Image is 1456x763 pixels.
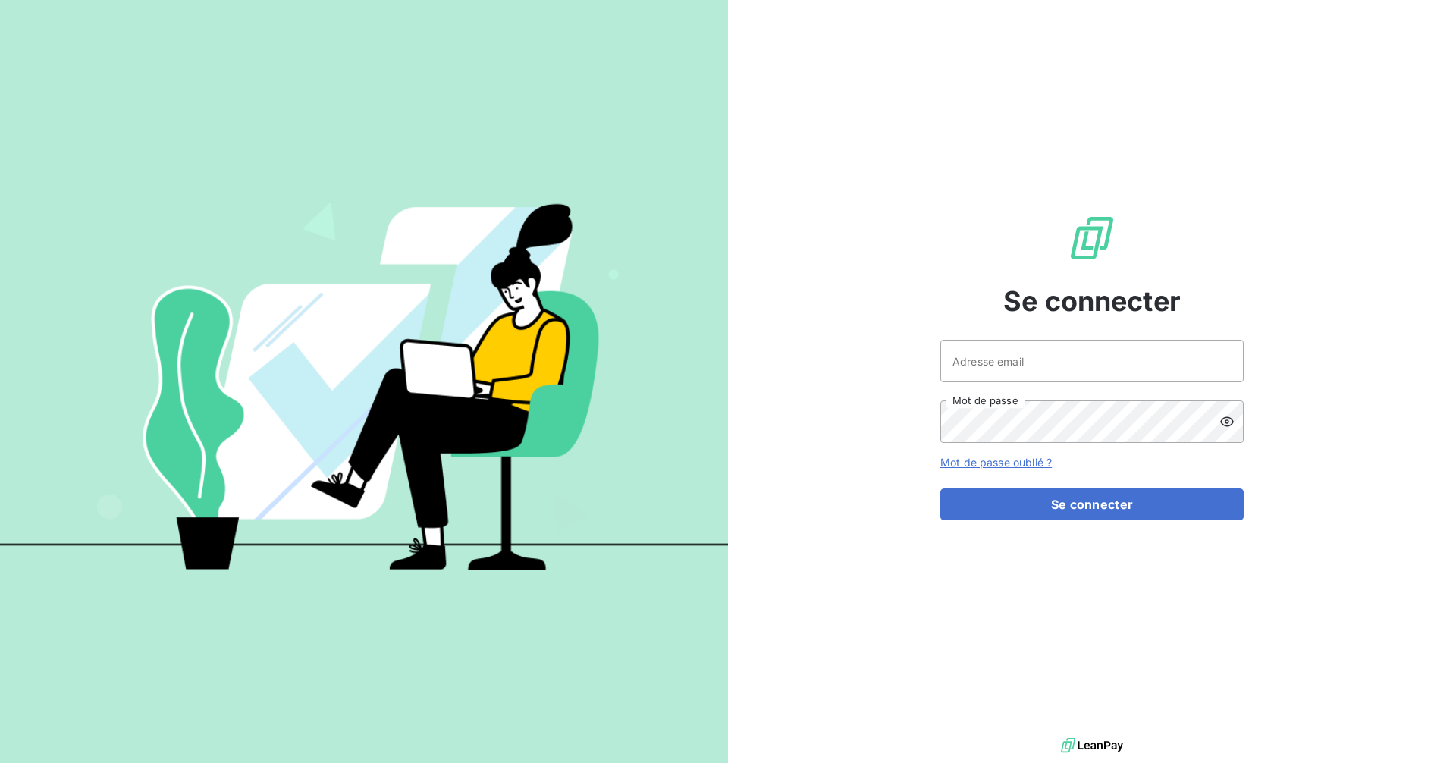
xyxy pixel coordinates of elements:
a: Mot de passe oublié ? [940,456,1052,469]
button: Se connecter [940,488,1244,520]
img: logo [1061,734,1123,757]
input: placeholder [940,340,1244,382]
span: Se connecter [1003,281,1181,322]
img: Logo LeanPay [1068,214,1116,262]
